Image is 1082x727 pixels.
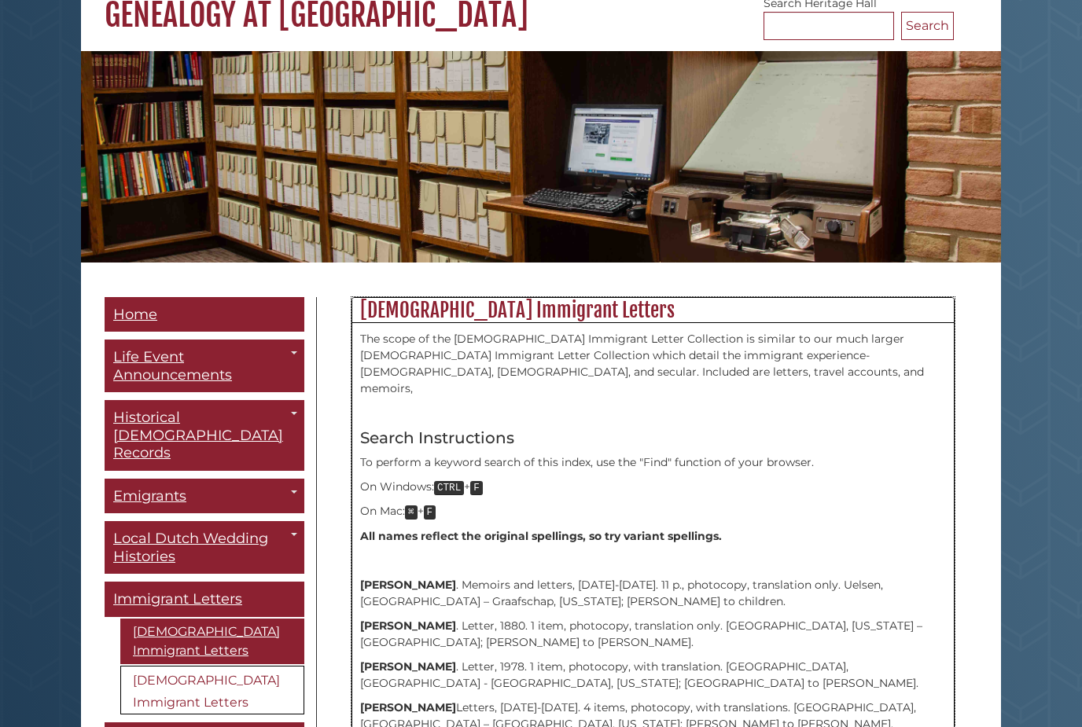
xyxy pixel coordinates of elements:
kbd: F [424,505,436,520]
span: Life Event Announcements [113,348,232,384]
strong: [PERSON_NAME] [360,619,456,633]
strong: [PERSON_NAME] [360,700,456,714]
a: Home [105,297,304,332]
p: . Letter, 1880. 1 item, photocopy, translation only. [GEOGRAPHIC_DATA], [US_STATE] – [GEOGRAPHIC_... [360,618,946,651]
strong: [PERSON_NAME] [360,578,456,592]
p: On Windows: + [360,479,946,496]
a: Emigrants [105,479,304,514]
kbd: ⌘ [405,505,418,520]
span: Immigrant Letters [113,590,242,608]
strong: All names reflect the original spellings, so try variant spellings. [360,529,722,543]
button: Search [901,12,954,40]
a: [DEMOGRAPHIC_DATA] Immigrant Letters [120,666,304,714]
p: . Letter, 1978. 1 item, photocopy, with translation. [GEOGRAPHIC_DATA], [GEOGRAPHIC_DATA] - [GEOG... [360,659,946,692]
span: Historical [DEMOGRAPHIC_DATA] Records [113,409,283,461]
p: On Mac: + [360,503,946,520]
p: The scope of the [DEMOGRAPHIC_DATA] Immigrant Letter Collection is similar to our much larger [DE... [360,331,946,397]
p: To perform a keyword search of this index, use the "Find" function of your browser. [360,454,946,471]
h4: Search Instructions [360,429,946,446]
a: [DEMOGRAPHIC_DATA] Immigrant Letters [120,619,304,664]
span: Local Dutch Wedding Histories [113,530,268,565]
a: Historical [DEMOGRAPHIC_DATA] Records [105,400,304,471]
a: Life Event Announcements [105,340,304,392]
p: . Memoirs and letters, [DATE]-[DATE]. 11 p., photocopy, translation only. Uelsen, [GEOGRAPHIC_DAT... [360,577,946,610]
kbd: F [470,481,483,495]
span: Home [113,306,157,323]
kbd: CTRL [434,481,464,495]
a: Immigrant Letters [105,582,304,617]
strong: [PERSON_NAME] [360,659,456,674]
h2: [DEMOGRAPHIC_DATA] Immigrant Letters [352,298,954,323]
span: Emigrants [113,487,186,505]
a: Local Dutch Wedding Histories [105,521,304,574]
